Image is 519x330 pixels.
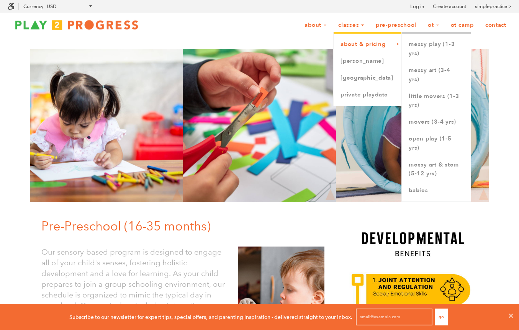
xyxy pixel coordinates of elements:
[435,309,448,325] button: Go
[402,36,471,62] a: Messy Play (1-3 yrs)
[433,3,466,10] a: Create account
[423,18,444,33] a: OT
[402,182,471,199] a: Babies
[333,18,369,33] a: Classes
[402,62,471,88] a: Messy Art (3-4 yrs)
[300,18,332,33] a: About
[334,70,402,87] a: [GEOGRAPHIC_DATA]
[41,217,331,235] h1: Pre-Preschool (16-35 months)
[8,17,146,33] img: Play2Progress logo
[334,53,402,70] a: [PERSON_NAME]
[402,157,471,183] a: Messy Art & STEM (5-12 yrs)
[371,18,421,33] a: Pre-Preschool
[446,18,479,33] a: OT Camp
[23,3,43,9] label: Currency
[334,87,402,103] a: Private Playdate
[402,88,471,114] a: Little Movers (1-3 yrs)
[402,114,471,131] a: Movers (3-4 yrs)
[480,18,511,33] a: Contact
[410,3,424,10] a: Log in
[69,313,352,321] p: Subscribe to our newsletter for expert tips, special offers, and parenting inspiration - delivere...
[475,3,511,10] a: simplepractice >
[402,131,471,157] a: Open Play (1-5 yrs)
[356,309,432,325] input: email@example.com
[334,36,402,53] a: About & Pricing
